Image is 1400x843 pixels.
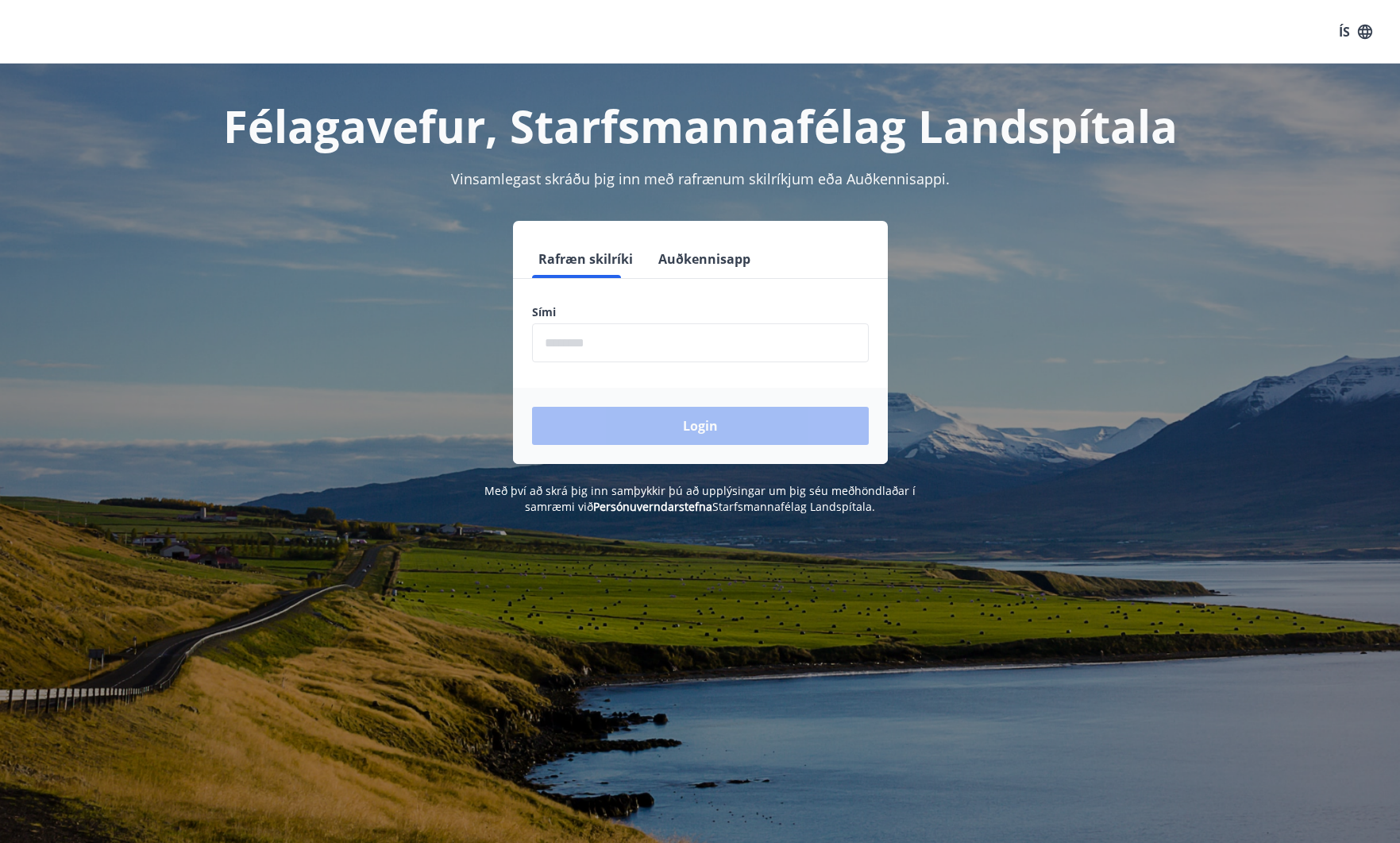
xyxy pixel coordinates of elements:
[148,95,1253,156] h1: Félagavefur, Starfsmannafélag Landspítala
[451,169,950,188] span: Vinsamlegast skráðu þig inn með rafrænum skilríkjum eða Auðkennisappi.
[484,483,916,514] span: Með því að skrá þig inn samþykkir þú að upplýsingar um þig séu meðhöndlaðar í samræmi við Starfsm...
[1330,17,1381,46] button: ÍS
[532,304,869,320] label: Sími
[652,240,757,278] button: Auðkennisapp
[532,240,639,278] button: Rafræn skilríki
[593,499,712,514] a: Persónuverndarstefna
